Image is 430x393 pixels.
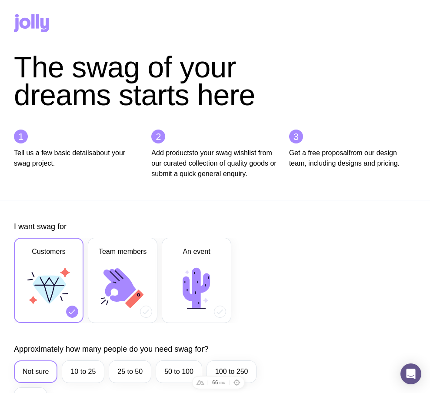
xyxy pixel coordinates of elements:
[183,246,210,257] span: An event
[14,344,208,354] label: Approximately how many people do you need swag for?
[14,50,255,111] span: The swag of your dreams starts here
[32,246,65,257] span: Customers
[14,148,141,169] p: about your swag project.
[14,149,93,157] strong: Tell us a few basic details
[109,360,151,383] label: 25 to 50
[14,360,57,383] label: Not sure
[99,246,147,257] span: Team members
[14,221,67,232] label: I want swag for
[62,360,104,383] label: 10 to 25
[289,148,416,169] p: from our design team, including designs and pricing.
[289,149,349,157] strong: Get a free proposal
[151,148,278,179] p: to your swag wishlist from our curated collection of quality goods or submit a quick general enqu...
[156,360,202,383] label: 50 to 100
[151,149,192,157] strong: Add products
[207,360,257,383] label: 100 to 250
[400,363,421,384] div: Open Intercom Messenger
